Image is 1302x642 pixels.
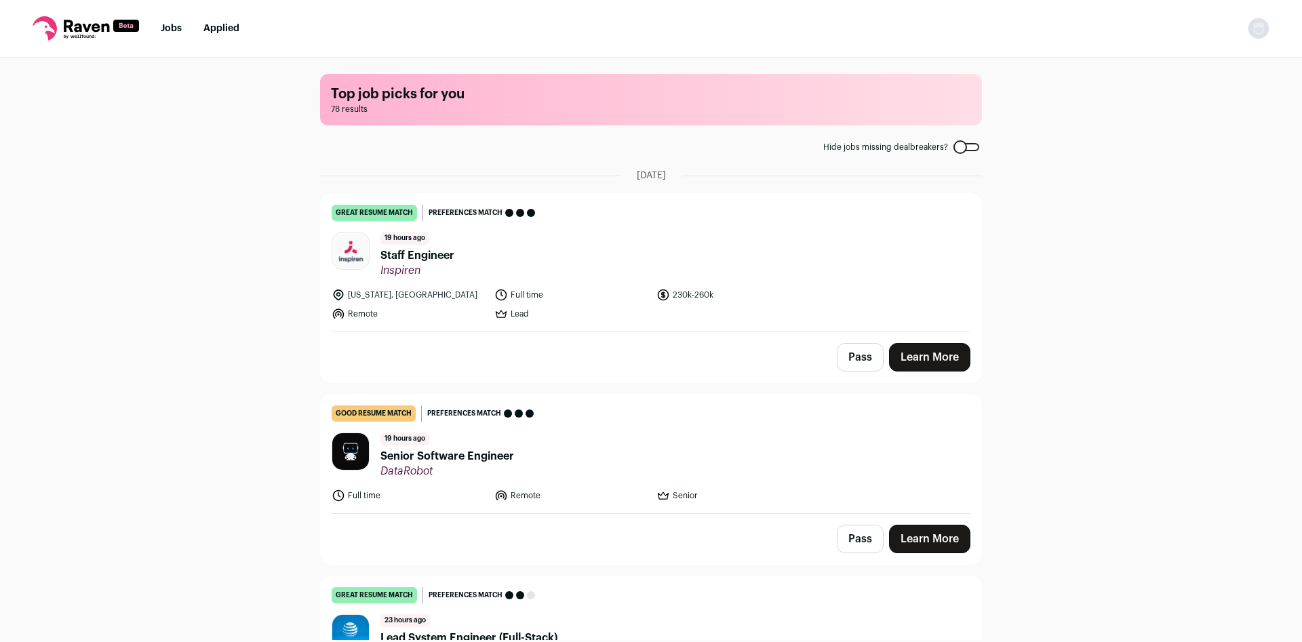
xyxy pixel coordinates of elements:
[1248,18,1269,39] button: Open dropdown
[203,24,239,33] a: Applied
[332,405,416,422] div: good resume match
[823,142,948,153] span: Hide jobs missing dealbreakers?
[494,307,649,321] li: Lead
[331,85,971,104] h1: Top job picks for you
[332,489,486,502] li: Full time
[427,407,501,420] span: Preferences match
[1248,18,1269,39] img: nopic.png
[494,489,649,502] li: Remote
[321,194,981,332] a: great resume match Preferences match 19 hours ago Staff Engineer Inspiren [US_STATE], [GEOGRAPHIC...
[429,588,502,602] span: Preferences match
[637,169,666,182] span: [DATE]
[332,307,486,321] li: Remote
[332,288,486,302] li: [US_STATE], [GEOGRAPHIC_DATA]
[837,343,884,372] button: Pass
[429,206,502,220] span: Preferences match
[889,525,970,553] a: Learn More
[380,464,514,478] span: DataRobot
[889,343,970,372] a: Learn More
[380,433,429,445] span: 19 hours ago
[332,587,417,603] div: great resume match
[380,448,514,464] span: Senior Software Engineer
[656,489,811,502] li: Senior
[332,233,369,268] img: 94fc1ec370a6f26f7f6647b578c9f499d602f7331f0098404535d1d8f4b6e906.jpg
[380,614,430,627] span: 23 hours ago
[161,24,182,33] a: Jobs
[380,247,454,264] span: Staff Engineer
[380,264,454,277] span: Inspiren
[837,525,884,553] button: Pass
[332,205,417,221] div: great resume match
[321,395,981,513] a: good resume match Preferences match 19 hours ago Senior Software Engineer DataRobot Full time Rem...
[494,288,649,302] li: Full time
[332,433,369,470] img: aa5ef394711c8070101843a6fac30bb926026282f4a0d2c5403c8a9f03e620e1.jpg
[656,288,811,302] li: 230k-260k
[380,232,429,245] span: 19 hours ago
[331,104,971,115] span: 78 results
